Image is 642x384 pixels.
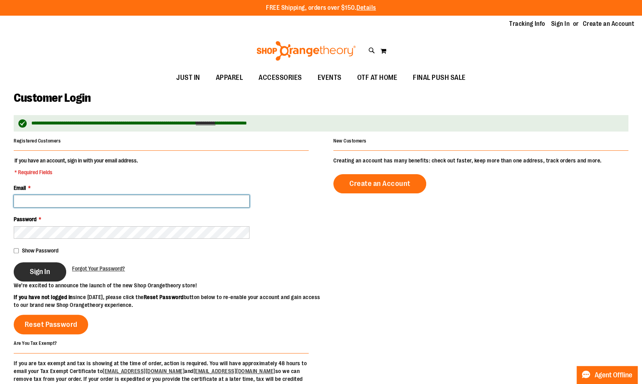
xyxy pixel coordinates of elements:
span: Sign In [30,267,50,276]
span: Customer Login [14,91,90,105]
a: [EMAIL_ADDRESS][DOMAIN_NAME] [194,368,275,374]
a: Tracking Info [509,20,545,28]
span: Agent Offline [595,371,632,379]
p: since [DATE], please click the button below to re-enable your account and gain access to our bran... [14,293,321,309]
legend: If you have an account, sign in with your email address. [14,157,139,176]
span: Reset Password [25,320,78,329]
strong: Registered Customers [14,138,61,144]
a: Sign In [551,20,570,28]
strong: Reset Password [144,294,184,300]
p: Creating an account has many benefits: check out faster, keep more than one address, track orders... [333,157,628,164]
span: Forgot Your Password? [72,265,125,272]
a: Forgot Your Password? [72,265,125,272]
span: * Required Fields [14,168,138,176]
a: Details [356,4,376,11]
span: Show Password [22,247,58,254]
a: Create an Account [333,174,427,193]
span: Email [14,185,26,191]
img: Shop Orangetheory [255,41,357,61]
span: EVENTS [318,69,342,87]
a: Create an Account [583,20,635,28]
a: [EMAIL_ADDRESS][DOMAIN_NAME] [103,368,184,374]
a: Reset Password [14,315,88,334]
span: APPAREL [216,69,243,87]
button: Agent Offline [577,366,637,384]
span: ACCESSORIES [259,69,302,87]
strong: New Customers [333,138,367,144]
strong: If you have not logged in [14,294,73,300]
span: Password [14,216,36,222]
span: FINAL PUSH SALE [413,69,466,87]
p: We’re excited to announce the launch of the new Shop Orangetheory store! [14,281,321,289]
span: JUST IN [176,69,200,87]
span: OTF AT HOME [357,69,398,87]
strong: Are You Tax Exempt? [14,341,57,346]
button: Sign In [14,262,66,281]
p: FREE Shipping, orders over $150. [266,4,376,13]
span: Create an Account [349,179,411,188]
